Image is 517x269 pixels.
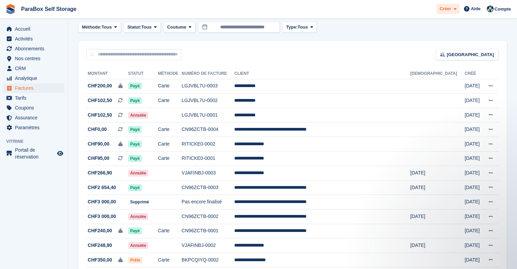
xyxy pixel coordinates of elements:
[88,227,112,234] span: CHF240,00
[465,137,482,152] td: [DATE]
[234,68,410,79] th: Client
[447,51,494,58] span: [GEOGRAPHIC_DATA]
[182,166,234,181] td: VJAFINBJ-0003
[128,170,148,176] span: Annulée
[128,257,142,264] span: Prête
[465,224,482,238] td: [DATE]
[88,140,109,148] span: CHF90,00
[465,209,482,224] td: [DATE]
[3,44,64,53] a: menu
[182,180,234,195] td: CN96ZCTB-0003
[158,79,182,94] td: Carte
[465,238,482,253] td: [DATE]
[88,198,116,205] span: CHF3 000,00
[6,138,68,145] span: Vitrine
[495,6,511,13] span: Compte
[182,224,234,238] td: CN96ZCTB-0001
[3,113,64,122] a: menu
[15,54,56,63] span: Nos centres
[410,166,465,181] td: [DATE]
[102,24,112,31] span: Tous
[158,94,182,108] td: Carte
[15,93,56,103] span: Tarifs
[465,151,482,166] td: [DATE]
[282,22,317,33] button: Type: Tous
[56,149,64,157] a: Boutique d'aperçu
[128,228,142,234] span: Payé
[15,64,56,73] span: CRM
[182,151,234,166] td: RITICKE0-0001
[128,112,148,119] span: Annulée
[297,24,308,31] span: Tous
[88,184,116,191] span: CHF2 654,40
[78,22,121,33] button: Méthode: Tous
[128,199,151,205] span: Supprimé
[128,126,142,133] span: Payé
[3,34,64,44] a: menu
[465,253,482,267] td: [DATE]
[465,94,482,108] td: [DATE]
[3,83,64,93] a: menu
[88,213,116,220] span: CHF3 000,00
[15,83,56,93] span: Factures
[465,195,482,209] td: [DATE]
[15,123,56,132] span: Paramètres
[163,22,195,33] button: Coutume
[465,79,482,94] td: [DATE]
[158,122,182,137] td: Carte
[128,242,148,249] span: Annulée
[5,4,16,14] img: stora-icon-8386f47178a22dfd0bd8f6a31ec36ba5ce8667c1dd55bd0f319d3a0aa187defe.svg
[127,24,141,31] span: Statut:
[128,83,142,89] span: Payé
[88,82,112,89] span: CHF200,00
[86,68,128,79] th: Montant
[465,122,482,137] td: [DATE]
[182,238,234,253] td: VJAFINBJ-0002
[128,184,142,191] span: Payé
[88,126,107,133] span: CHF0,00
[182,68,234,79] th: Numéro de facture
[410,68,465,79] th: [DEMOGRAPHIC_DATA]
[182,122,234,137] td: CN96ZCTB-0004
[82,24,102,31] span: Méthode:
[18,3,79,15] a: ParaBox Self Storage
[128,213,148,220] span: Annulée
[3,103,64,113] a: menu
[465,180,482,195] td: [DATE]
[88,155,109,162] span: CHF95,00
[286,24,298,31] span: Type:
[158,137,182,152] td: Carte
[128,155,142,162] span: Payé
[182,94,234,108] td: LGJVBL7U-0002
[410,209,465,224] td: [DATE]
[128,97,142,104] span: Payé
[440,5,451,12] span: Créer
[88,169,112,176] span: CHF266,90
[410,238,465,253] td: [DATE]
[15,103,56,113] span: Coupons
[15,73,56,83] span: Analytique
[3,54,64,63] a: menu
[182,195,234,209] td: Pas encore finalisé
[15,113,56,122] span: Assurance
[465,166,482,181] td: [DATE]
[158,253,182,267] td: Carte
[128,68,158,79] th: Statut
[3,93,64,103] a: menu
[167,24,186,31] span: Coutume
[3,64,64,73] a: menu
[88,256,112,264] span: CHF350,00
[182,209,234,224] td: CN96ZCTB-0002
[15,44,56,53] span: Abonnements
[3,147,64,160] a: menu
[487,5,494,12] img: Tess Bédat
[141,24,152,31] span: Tous
[158,224,182,238] td: Carte
[182,79,234,94] td: LGJVBL7U-0003
[182,108,234,122] td: LGJVBL7U-0001
[15,24,56,34] span: Accueil
[471,5,480,12] span: Aide
[182,253,234,267] td: BKPCQIYQ-0002
[3,123,64,132] a: menu
[158,68,182,79] th: Méthode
